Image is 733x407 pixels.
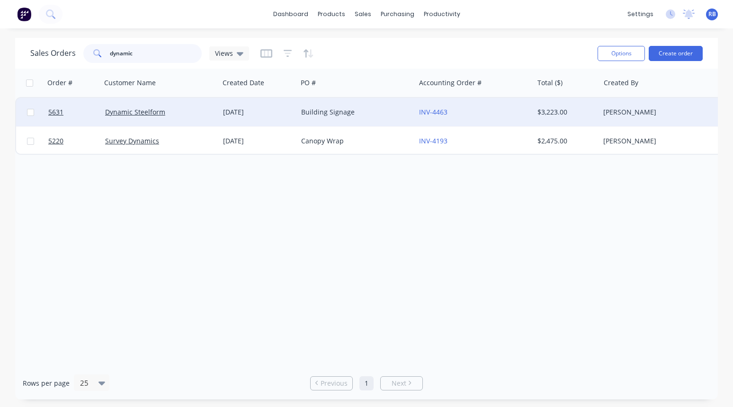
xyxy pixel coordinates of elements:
div: purchasing [376,7,419,21]
span: 5631 [48,107,63,117]
div: Created Date [223,78,264,88]
div: Accounting Order # [419,78,482,88]
div: [DATE] [223,136,294,146]
div: Building Signage [301,107,406,117]
button: Options [598,46,645,61]
div: [DATE] [223,107,294,117]
div: productivity [419,7,465,21]
a: Previous page [311,379,352,388]
a: dashboard [268,7,313,21]
div: products [313,7,350,21]
div: $2,475.00 [537,136,593,146]
a: 5631 [48,98,105,126]
input: Search... [110,44,202,63]
a: Survey Dynamics [105,136,159,145]
a: Page 1 is your current page [359,376,374,390]
img: Factory [17,7,31,21]
div: [PERSON_NAME] [603,107,708,117]
span: Rows per page [23,379,70,388]
a: Next page [381,379,422,388]
span: Views [215,48,233,58]
div: sales [350,7,376,21]
span: Previous [321,379,348,388]
span: RB [708,10,716,18]
div: Order # [47,78,72,88]
div: settings [623,7,658,21]
a: 5220 [48,127,105,155]
a: Dynamic Steelform [105,107,165,116]
span: 5220 [48,136,63,146]
button: Create order [649,46,703,61]
a: INV-4193 [419,136,447,145]
div: PO # [301,78,316,88]
h1: Sales Orders [30,49,76,58]
div: Created By [604,78,638,88]
div: Customer Name [104,78,156,88]
div: Canopy Wrap [301,136,406,146]
ul: Pagination [306,376,427,390]
div: [PERSON_NAME] [603,136,708,146]
span: Next [392,379,406,388]
div: Total ($) [537,78,563,88]
div: $3,223.00 [537,107,593,117]
a: INV-4463 [419,107,447,116]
